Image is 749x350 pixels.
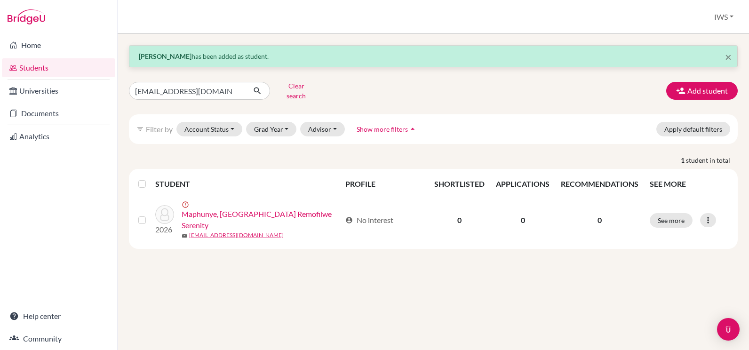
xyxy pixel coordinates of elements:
a: Documents [2,104,115,123]
span: × [725,50,732,64]
th: APPLICATIONS [490,173,555,195]
i: arrow_drop_up [408,124,417,134]
strong: 1 [681,155,686,165]
button: See more [650,213,693,228]
div: Open Intercom Messenger [717,318,740,341]
button: Add student [666,82,738,100]
p: has been added as student. [139,51,728,61]
img: Bridge-U [8,9,45,24]
button: Close [725,51,732,63]
input: Find student by name... [129,82,246,100]
button: Account Status [176,122,242,136]
a: Analytics [2,127,115,146]
th: SEE MORE [644,173,734,195]
div: No interest [345,215,393,226]
a: Home [2,36,115,55]
a: [EMAIL_ADDRESS][DOMAIN_NAME] [189,231,284,239]
span: error_outline [182,201,191,208]
p: 0 [561,215,638,226]
span: Filter by [146,125,173,134]
a: Maphunye, [GEOGRAPHIC_DATA] Remofilwe Serenity [182,208,341,231]
button: Clear search [270,79,322,103]
td: 0 [490,195,555,245]
th: RECOMMENDATIONS [555,173,644,195]
span: mail [182,233,187,239]
button: Grad Year [246,122,297,136]
a: Help center [2,307,115,326]
th: SHORTLISTED [429,173,490,195]
p: 2026 [155,224,174,235]
a: Students [2,58,115,77]
img: Maphunye, Nonhlanhla Remofilwe Serenity [155,205,174,224]
th: STUDENT [155,173,340,195]
button: Show more filtersarrow_drop_up [349,122,425,136]
span: student in total [686,155,738,165]
span: Show more filters [357,125,408,133]
button: Apply default filters [656,122,730,136]
td: 0 [429,195,490,245]
strong: [PERSON_NAME] [139,52,191,60]
button: IWS [710,8,738,26]
button: Advisor [300,122,345,136]
th: PROFILE [340,173,429,195]
i: filter_list [136,125,144,133]
a: Universities [2,81,115,100]
a: Community [2,329,115,348]
span: account_circle [345,216,353,224]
